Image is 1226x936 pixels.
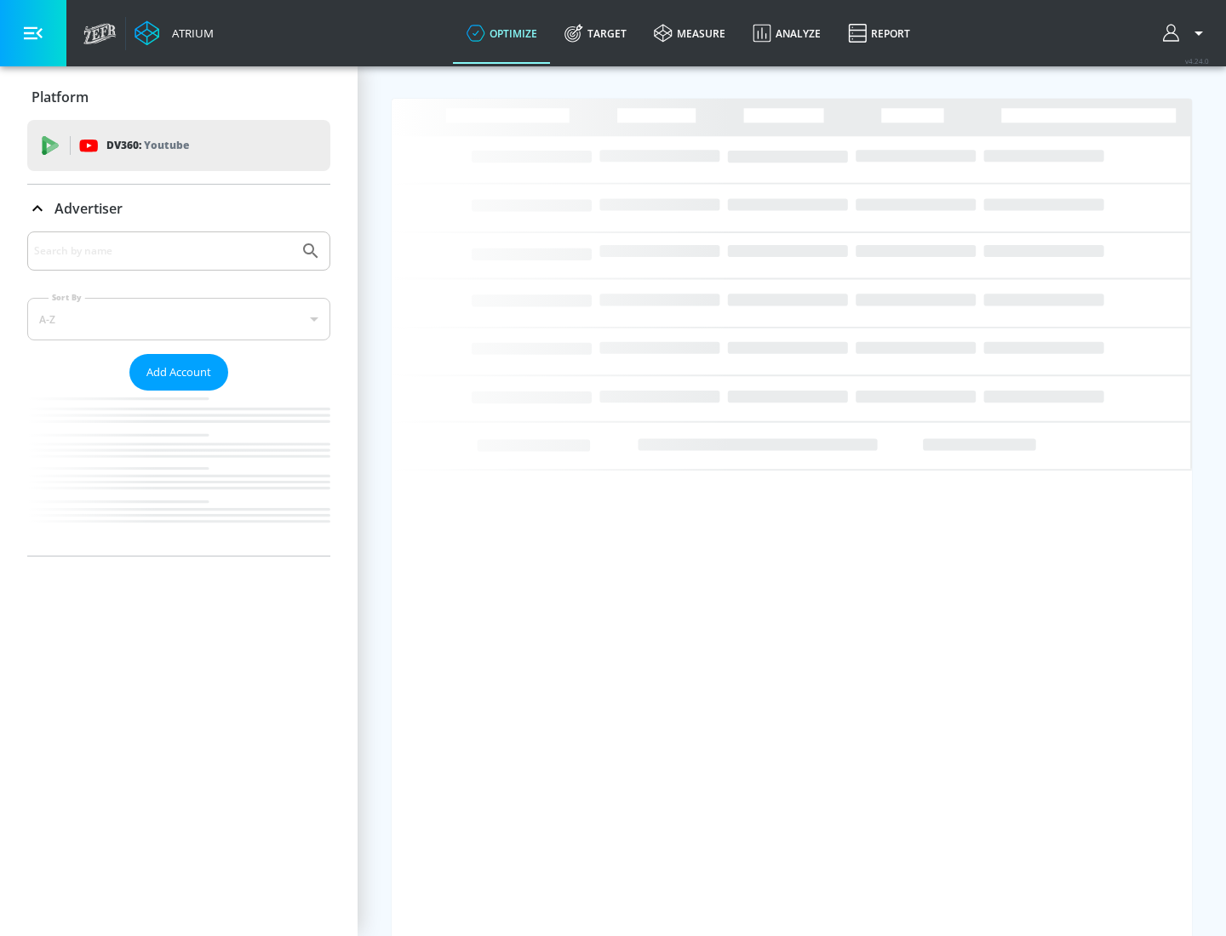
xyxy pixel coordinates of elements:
[739,3,834,64] a: Analyze
[27,73,330,121] div: Platform
[1185,56,1209,66] span: v 4.24.0
[34,240,292,262] input: Search by name
[27,120,330,171] div: DV360: Youtube
[129,354,228,391] button: Add Account
[146,362,211,382] span: Add Account
[49,292,85,303] label: Sort By
[27,185,330,232] div: Advertiser
[165,26,214,41] div: Atrium
[834,3,924,64] a: Report
[453,3,551,64] a: optimize
[106,136,189,155] p: DV360:
[135,20,214,46] a: Atrium
[54,199,123,218] p: Advertiser
[551,3,640,64] a: Target
[27,231,330,556] div: Advertiser
[144,136,189,154] p: Youtube
[32,88,89,106] p: Platform
[640,3,739,64] a: measure
[27,298,330,340] div: A-Z
[27,391,330,556] nav: list of Advertiser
